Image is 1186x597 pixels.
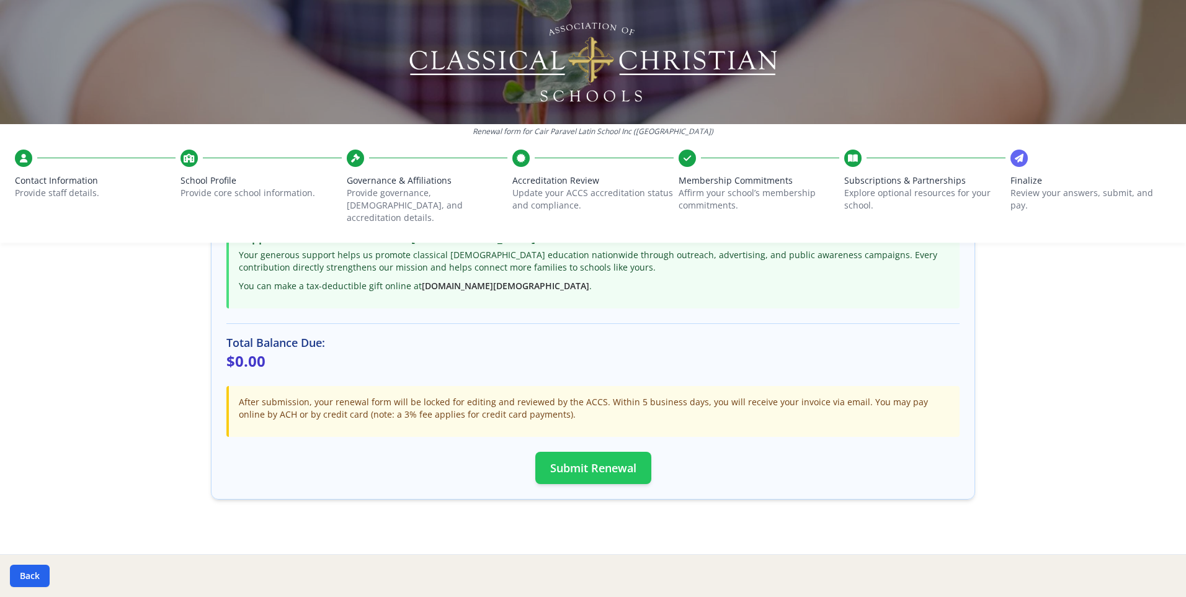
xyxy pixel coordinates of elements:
[512,174,673,187] span: Accreditation Review
[181,187,341,199] p: Provide core school information.
[226,351,960,371] p: $0.00
[422,280,589,292] a: [DOMAIN_NAME][DEMOGRAPHIC_DATA]
[239,280,950,292] p: You can make a tax-deductible gift online at .
[1010,174,1171,187] span: Finalize
[844,174,1005,187] span: Subscriptions & Partnerships
[408,19,779,105] img: Logo
[239,249,950,274] p: Your generous support helps us promote classical [DEMOGRAPHIC_DATA] education nationwide through ...
[239,396,950,421] p: After submission, your renewal form will be locked for editing and reviewed by the ACCS. Within 5...
[535,452,651,484] button: Submit Renewal
[347,174,507,187] span: Governance & Affiliations
[679,187,839,212] p: Affirm your school’s membership commitments.
[15,187,176,199] p: Provide staff details.
[679,174,839,187] span: Membership Commitments
[15,174,176,187] span: Contact Information
[1010,187,1171,212] p: Review your answers, submit, and pay.
[347,187,507,224] p: Provide governance, [DEMOGRAPHIC_DATA], and accreditation details.
[181,174,341,187] span: School Profile
[10,565,50,587] button: Back
[226,334,960,351] h3: Total Balance Due:
[512,187,673,212] p: Update your ACCS accreditation status and compliance.
[844,187,1005,212] p: Explore optional resources for your school.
